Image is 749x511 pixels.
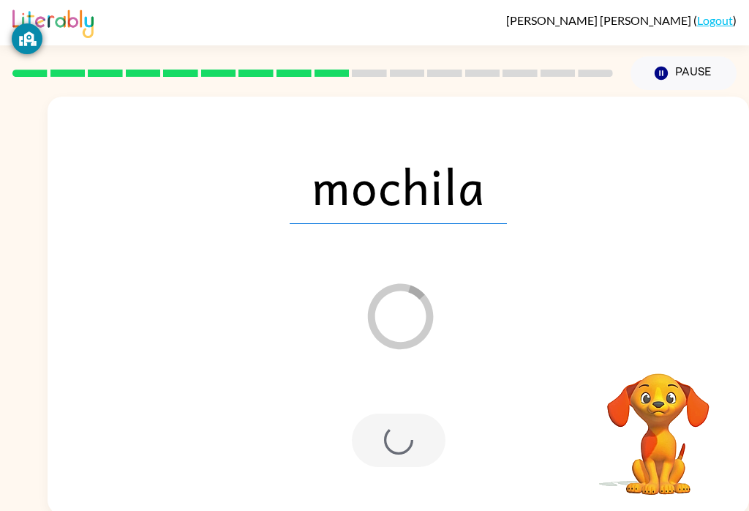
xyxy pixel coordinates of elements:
div: ( ) [506,13,737,27]
video: Your browser must support playing .mp4 files to use Literably. Please try using another browser. [585,351,731,497]
span: mochila [290,148,507,224]
span: [PERSON_NAME] [PERSON_NAME] [506,13,693,27]
button: Pause [631,56,737,90]
button: GoGuardian Privacy Information [12,23,42,54]
img: Literably [12,6,94,38]
a: Logout [697,13,733,27]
